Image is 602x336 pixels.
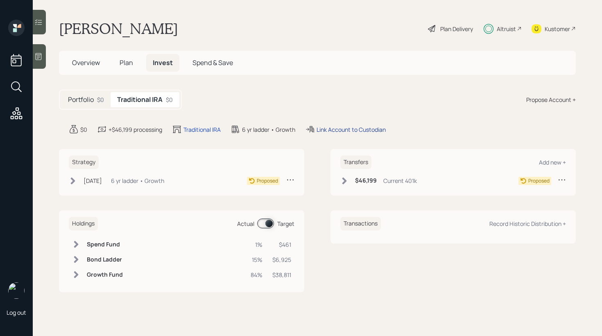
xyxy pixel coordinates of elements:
div: 6 yr ladder • Growth [111,176,164,185]
div: Propose Account + [526,95,576,104]
div: Plan Delivery [440,25,473,33]
h5: Portfolio [68,96,94,104]
h6: Growth Fund [87,271,123,278]
h6: Spend Fund [87,241,123,248]
div: Traditional IRA [183,125,221,134]
div: $0 [97,95,104,104]
div: 15% [251,255,263,264]
img: retirable_logo.png [8,282,25,299]
div: $0 [80,125,87,134]
span: Plan [120,58,133,67]
h6: Holdings [69,217,98,230]
span: Overview [72,58,100,67]
span: Spend & Save [192,58,233,67]
div: $6,925 [272,255,291,264]
div: 1% [251,240,263,249]
div: Altruist [497,25,516,33]
div: Add new + [539,158,566,166]
div: Kustomer [545,25,570,33]
div: $0 [166,95,173,104]
div: $461 [272,240,291,249]
div: Link Account to Custodian [317,125,386,134]
h6: Transactions [340,217,381,230]
div: 6 yr ladder • Growth [242,125,295,134]
div: Proposed [528,177,550,185]
h6: Transfers [340,156,371,169]
div: Actual [237,219,254,228]
div: Log out [7,309,26,316]
div: [DATE] [84,176,102,185]
div: 84% [251,271,263,279]
h6: Strategy [69,156,99,169]
div: Proposed [257,177,278,185]
h5: Traditional IRA [117,96,163,104]
h6: Bond Ladder [87,256,123,263]
div: Record Historic Distribution + [489,220,566,228]
h6: $46,199 [355,177,377,184]
div: +$46,199 processing [109,125,162,134]
h1: [PERSON_NAME] [59,20,178,38]
div: Current 401k [383,176,417,185]
span: Invest [153,58,173,67]
div: Target [277,219,294,228]
div: $38,811 [272,271,291,279]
